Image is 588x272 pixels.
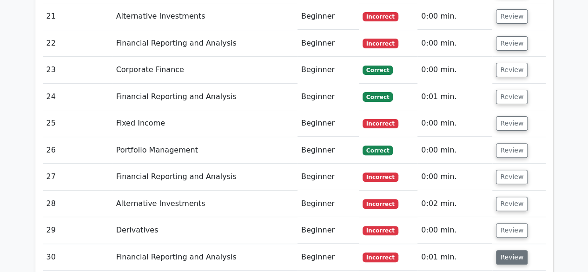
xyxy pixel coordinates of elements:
[496,197,528,211] button: Review
[496,9,528,24] button: Review
[496,90,528,104] button: Review
[297,164,359,190] td: Beginner
[496,63,528,77] button: Review
[363,92,393,101] span: Correct
[43,217,112,244] td: 29
[112,84,297,110] td: Financial Reporting and Analysis
[417,84,492,110] td: 0:01 min.
[496,223,528,238] button: Review
[297,3,359,30] td: Beginner
[417,244,492,271] td: 0:01 min.
[496,143,528,158] button: Review
[43,110,112,137] td: 25
[417,110,492,137] td: 0:00 min.
[363,39,398,48] span: Incorrect
[112,217,297,244] td: Derivatives
[297,57,359,83] td: Beginner
[363,119,398,128] span: Incorrect
[112,244,297,271] td: Financial Reporting and Analysis
[363,146,393,155] span: Correct
[297,110,359,137] td: Beginner
[496,116,528,131] button: Review
[417,57,492,83] td: 0:00 min.
[43,191,112,217] td: 28
[496,250,528,265] button: Review
[297,217,359,244] td: Beginner
[43,137,112,164] td: 26
[297,191,359,217] td: Beginner
[496,170,528,184] button: Review
[363,199,398,208] span: Incorrect
[112,164,297,190] td: Financial Reporting and Analysis
[417,30,492,57] td: 0:00 min.
[112,110,297,137] td: Fixed Income
[496,36,528,51] button: Review
[112,30,297,57] td: Financial Reporting and Analysis
[417,164,492,190] td: 0:00 min.
[417,3,492,30] td: 0:00 min.
[297,244,359,271] td: Beginner
[417,217,492,244] td: 0:00 min.
[112,191,297,217] td: Alternative Investments
[363,172,398,182] span: Incorrect
[112,57,297,83] td: Corporate Finance
[363,66,393,75] span: Correct
[43,57,112,83] td: 23
[43,3,112,30] td: 21
[363,252,398,262] span: Incorrect
[43,84,112,110] td: 24
[363,226,398,235] span: Incorrect
[112,3,297,30] td: Alternative Investments
[297,30,359,57] td: Beginner
[43,164,112,190] td: 27
[363,12,398,21] span: Incorrect
[417,137,492,164] td: 0:00 min.
[297,84,359,110] td: Beginner
[417,191,492,217] td: 0:02 min.
[112,137,297,164] td: Portfolio Management
[297,137,359,164] td: Beginner
[43,30,112,57] td: 22
[43,244,112,271] td: 30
